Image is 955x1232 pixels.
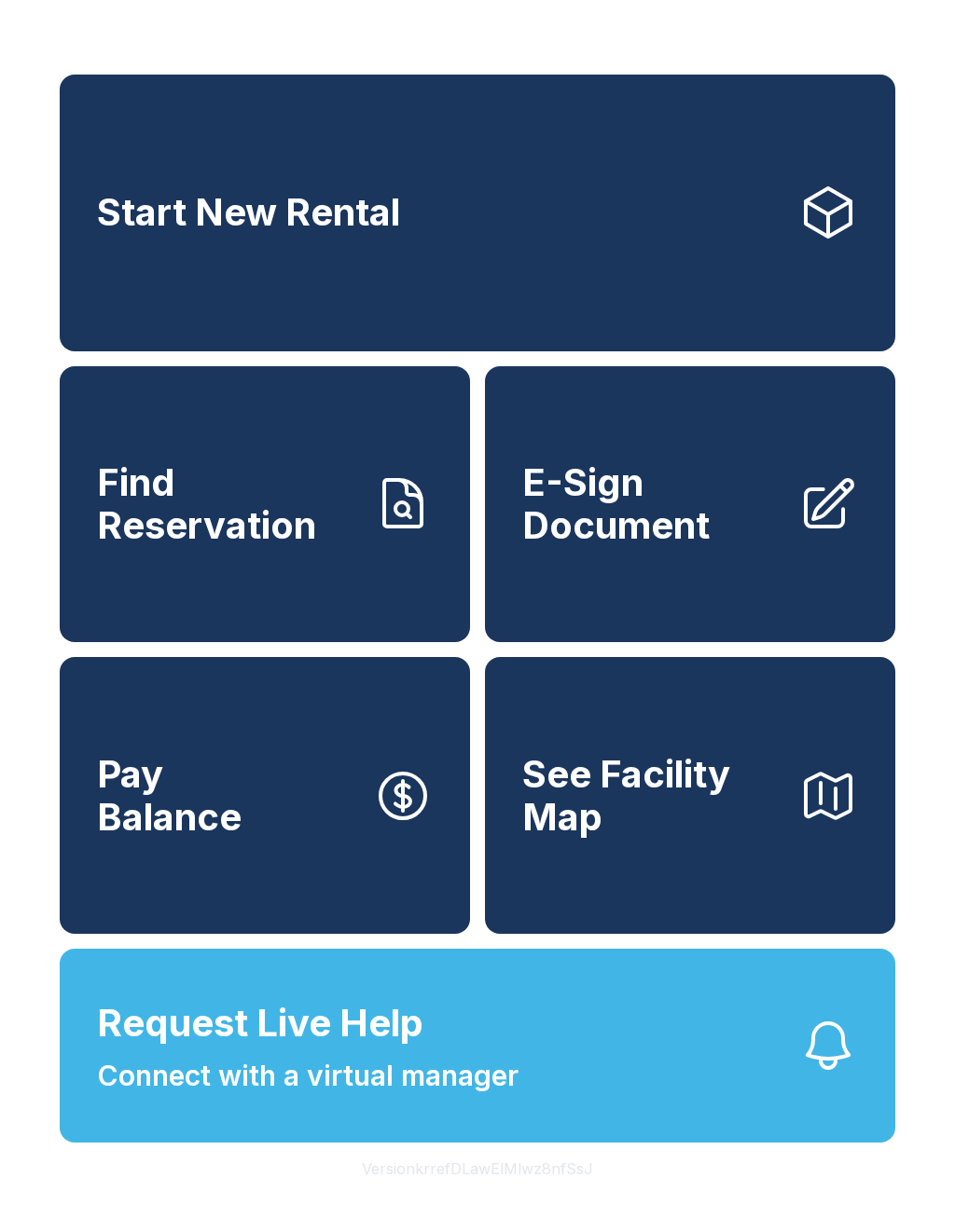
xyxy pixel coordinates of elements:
[60,75,895,351] a: Start New Rental
[60,657,470,934] button: PayBalance
[60,366,470,643] a: Find Reservation
[485,366,895,643] a: E-Sign Document
[97,995,423,1051] span: Request Live Help
[485,657,895,934] button: See Facility Map
[97,1055,519,1097] span: Connect with a virtual manager
[522,753,783,838] span: See Facility Map
[97,461,358,546] span: Find Reservation
[522,461,783,546] span: E-Sign Document
[347,1143,608,1195] button: VersionkrrefDLawElMlwz8nfSsJ
[97,753,242,838] span: Pay Balance
[97,191,400,234] span: Start New Rental
[60,949,895,1143] button: Request Live HelpConnect with a virtual manager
